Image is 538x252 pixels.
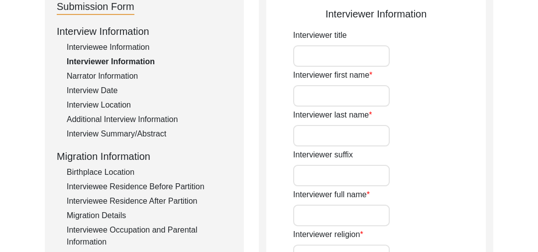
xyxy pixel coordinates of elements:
[266,6,486,21] div: Interviewer Information
[67,210,232,222] div: Migration Details
[67,56,232,68] div: Interviewer Information
[67,166,232,178] div: Birthplace Location
[57,149,232,164] div: Migration Information
[67,99,232,111] div: Interview Location
[293,109,372,121] label: Interviewer last name
[293,149,353,161] label: Interviewer suffix
[293,29,347,41] label: Interviewer title
[67,224,232,248] div: Interviewee Occupation and Parental Information
[293,189,370,201] label: Interviewer full name
[57,24,232,39] div: Interview Information
[293,229,363,241] label: Interviewer religion
[67,181,232,193] div: Interviewee Residence Before Partition
[293,69,372,81] label: Interviewer first name
[67,85,232,97] div: Interview Date
[67,114,232,126] div: Additional Interview Information
[67,195,232,207] div: Interviewee Residence After Partition
[67,41,232,53] div: Interviewee Information
[67,70,232,82] div: Narrator Information
[67,128,232,140] div: Interview Summary/Abstract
